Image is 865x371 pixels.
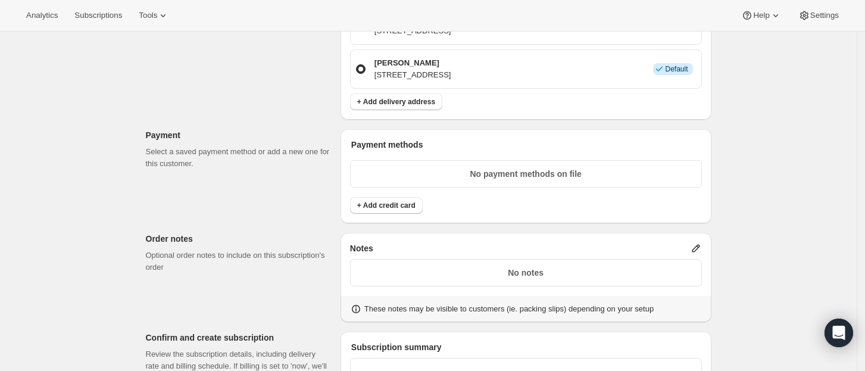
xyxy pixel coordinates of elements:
div: Open Intercom Messenger [825,319,853,347]
p: Payment methods [351,139,702,151]
button: Subscriptions [67,7,129,24]
span: Tools [139,11,157,20]
span: + Add delivery address [357,97,435,107]
p: Select a saved payment method or add a new one for this customer. [146,146,331,170]
p: Confirm and create subscription [146,332,331,344]
p: Payment [146,129,331,141]
p: [PERSON_NAME] [374,57,451,69]
button: + Add credit card [350,197,423,214]
span: Settings [810,11,839,20]
button: Analytics [19,7,65,24]
span: Subscriptions [74,11,122,20]
span: Default [665,64,688,74]
p: Subscription summary [351,341,702,353]
span: Analytics [26,11,58,20]
button: + Add delivery address [350,93,442,110]
p: Order notes [146,233,331,245]
p: These notes may be visible to customers (ie. packing slips) depending on your setup [364,303,654,315]
span: Help [753,11,769,20]
p: Optional order notes to include on this subscription's order [146,250,331,273]
span: + Add credit card [357,201,416,210]
p: No payment methods on file [358,168,694,180]
p: [STREET_ADDRESS] [374,69,451,81]
button: Settings [791,7,846,24]
button: Help [734,7,788,24]
button: Tools [132,7,176,24]
p: No notes [358,267,694,279]
span: Notes [350,242,373,254]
